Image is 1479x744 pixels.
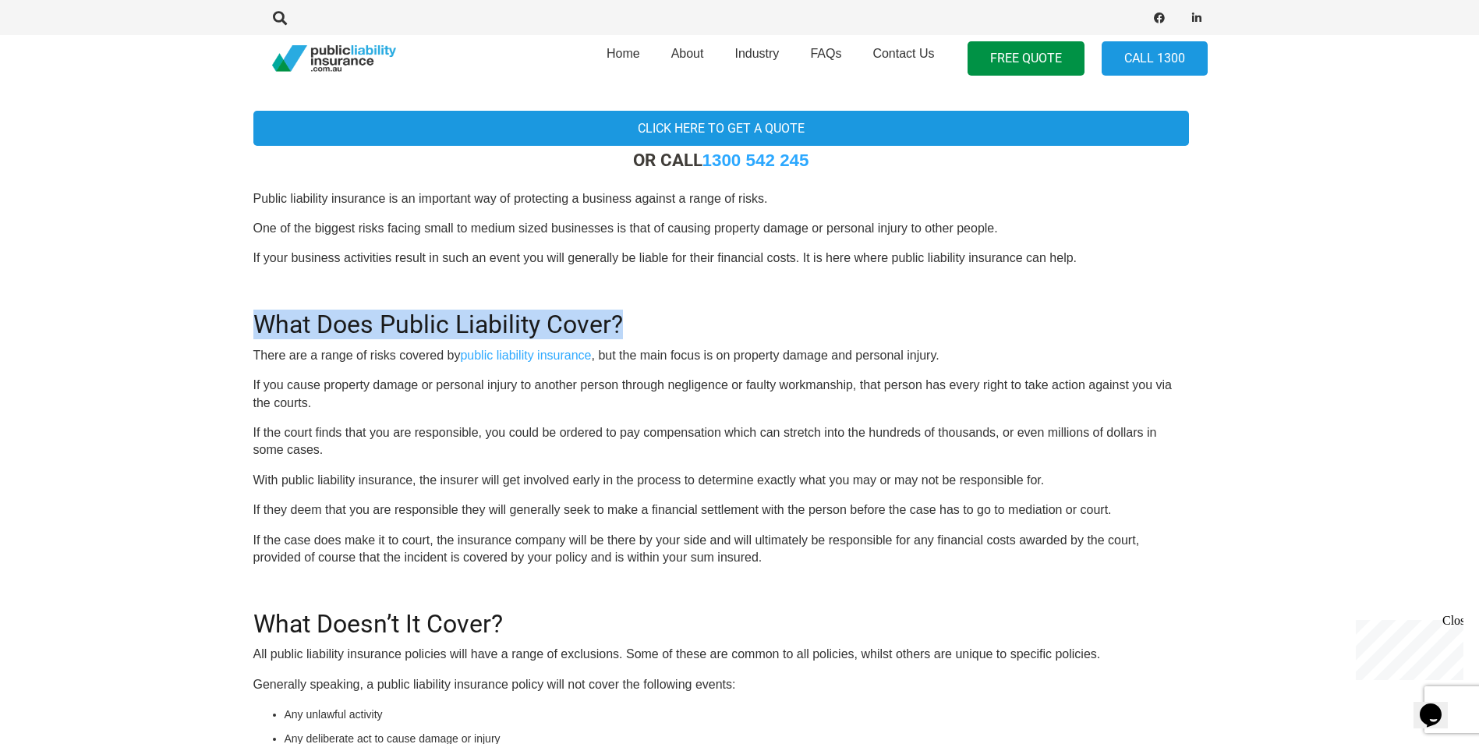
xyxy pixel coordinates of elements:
[253,377,1189,412] p: If you cause property damage or personal injury to another person through negligence or faulty wo...
[285,706,1189,723] li: Any unlawful activity
[253,347,1189,364] p: There are a range of risks covered by , but the main focus is on property damage and personal inj...
[734,47,779,60] span: Industry
[1414,682,1463,728] iframe: chat widget
[6,6,108,113] div: Chat live with an agent now!Close
[1148,7,1170,29] a: Facebook
[607,47,640,60] span: Home
[1102,41,1208,76] a: Call 1300
[253,250,1189,267] p: If your business activities result in such an event you will generally be liable for their financ...
[1186,7,1208,29] a: LinkedIn
[857,30,950,87] a: Contact Us
[591,30,656,87] a: Home
[253,590,1189,639] h2: What Doesn’t It Cover?
[253,190,1189,207] p: Public liability insurance is an important way of protecting a business against a range of risks.
[253,676,1189,693] p: Generally speaking, a public liability insurance policy will not cover the following events:
[253,424,1189,459] p: If the court finds that you are responsible, you could be ordered to pay compensation which can s...
[253,501,1189,519] p: If they deem that you are responsible they will generally seek to make a financial settlement wit...
[253,532,1189,567] p: If the case does make it to court, the insurance company will be there by your side and will ulti...
[265,11,296,25] a: Search
[460,349,591,362] a: public liability insurance
[253,472,1189,489] p: With public liability insurance, the insurer will get involved early in the process to determine ...
[253,291,1189,339] h2: What Does Public Liability Cover?
[794,30,857,87] a: FAQs
[719,30,794,87] a: Industry
[872,47,934,60] span: Contact Us
[671,47,704,60] span: About
[968,41,1084,76] a: FREE QUOTE
[702,151,809,170] a: 1300 542 245
[1350,614,1463,680] iframe: chat widget
[272,45,396,73] a: pli_logotransparent
[633,150,809,170] strong: OR CALL
[253,646,1189,663] p: All public liability insurance policies will have a range of exclusions. Some of these are common...
[810,47,841,60] span: FAQs
[253,111,1189,146] a: Click here to get a quote
[253,220,1189,237] p: One of the biggest risks facing small to medium sized businesses is that of causing property dama...
[656,30,720,87] a: About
